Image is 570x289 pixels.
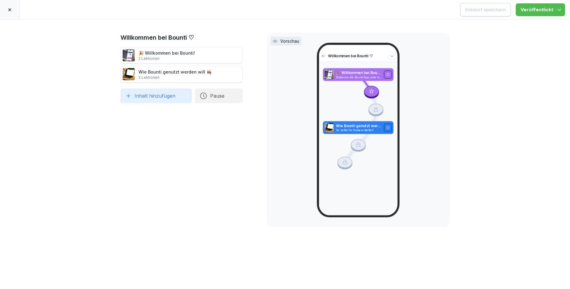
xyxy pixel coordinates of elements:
[336,128,382,132] p: So solltet ihr Kurse erstellen!
[138,50,195,61] div: 🎉 Willkommen bei Bounti!
[138,56,195,61] p: 2 Lektionen
[123,49,135,61] img: b4eu0mai1tdt6ksd7nlke1so.png
[521,6,560,13] div: Veröffentlicht
[324,123,334,132] img: bqcw87wt3eaim098drrkbvff.png
[120,33,242,42] h1: Willkommen bei Bounti ♡
[460,3,511,16] button: Entwurf speichern
[280,38,299,44] p: Vorschau
[195,89,242,103] button: Pause
[516,3,565,16] button: Veröffentlicht
[120,47,242,63] div: 🎉 Willkommen bei Bounti!2 Lektionen
[120,66,242,82] div: Wie Bounti genutzt werden will 👩🏽‍🍳2 Lektionen
[123,68,135,80] img: bqcw87wt3eaim098drrkbvff.png
[328,53,387,59] p: Willkommen bei Bounti ♡
[138,75,212,80] p: 2 Lektionen
[465,6,506,13] div: Entwurf speichern
[336,75,382,79] p: Entdecke die Bounti App, eine innovative Lernplattform, die dir flexibles und unterhaltsames Lern...
[336,123,382,128] p: Wie Bounti genutzt werden will 👩🏽‍🍳
[120,89,192,103] button: Inhalt hinzufügen
[138,69,212,80] div: Wie Bounti genutzt werden will 👩🏽‍🍳
[324,70,334,79] img: b4eu0mai1tdt6ksd7nlke1so.png
[336,70,382,75] p: 🎉 Willkommen bei Bounti!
